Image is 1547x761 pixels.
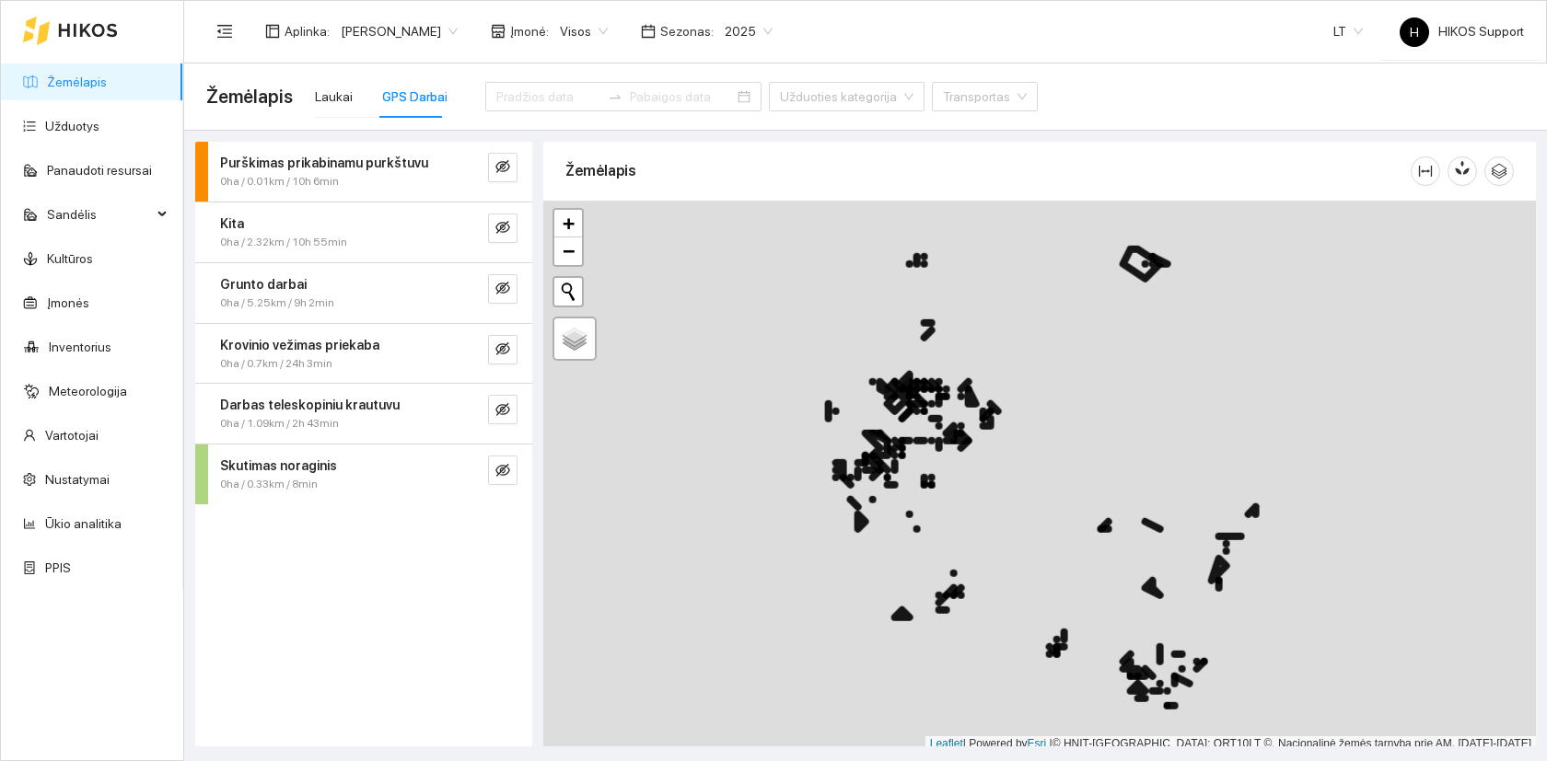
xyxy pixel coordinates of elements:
[1411,156,1440,186] button: column-width
[930,737,963,750] a: Leaflet
[488,153,518,182] button: eye-invisible
[608,89,622,104] span: to
[195,444,532,504] div: Skutimas noraginis0ha / 0.33km / 8mineye-invisible
[495,341,510,359] span: eye-invisible
[49,384,127,398] a: Meteorologija
[496,86,600,107] input: Pradžios data
[315,86,353,107] div: Laukai
[560,17,608,45] span: Visos
[47,251,93,266] a: Kultūros
[495,281,510,298] span: eye-invisible
[488,455,518,485] button: eye-invisible
[220,476,318,493] span: 0ha / 0.33km / 8min
[1050,737,1053,750] span: |
[495,159,510,177] span: eye-invisible
[1333,17,1363,45] span: LT
[1412,164,1439,179] span: column-width
[220,156,428,170] strong: Purškimas prikabinamu purkštuvu
[220,277,307,292] strong: Grunto darbai
[220,355,332,373] span: 0ha / 0.7km / 24h 3min
[47,295,89,310] a: Įmonės
[925,736,1536,752] div: | Powered by © HNIT-[GEOGRAPHIC_DATA]; ORT10LT ©, Nacionalinė žemės tarnyba prie AM, [DATE]-[DATE]
[195,142,532,202] div: Purškimas prikabinamu purkštuvu0ha / 0.01km / 10h 6mineye-invisible
[195,324,532,384] div: Krovinio vežimas priekaba0ha / 0.7km / 24h 3mineye-invisible
[554,210,582,237] a: Zoom in
[285,21,330,41] span: Aplinka :
[563,212,575,235] span: +
[195,202,532,262] div: Kita0ha / 2.32km / 10h 55mineye-invisible
[49,340,111,354] a: Inventorius
[265,24,280,39] span: layout
[510,21,549,41] span: Įmonė :
[488,274,518,304] button: eye-invisible
[565,144,1411,197] div: Žemėlapis
[220,294,334,312] span: 0ha / 5.25km / 9h 2min
[495,220,510,237] span: eye-invisible
[220,234,347,251] span: 0ha / 2.32km / 10h 55min
[47,163,152,178] a: Panaudoti resursai
[45,428,99,443] a: Vartotojai
[45,119,99,133] a: Užduotys
[47,75,107,89] a: Žemėlapis
[195,384,532,444] div: Darbas teleskopiniu krautuvu0ha / 1.09km / 2h 43mineye-invisible
[216,23,233,40] span: menu-fold
[206,82,293,111] span: Žemėlapis
[660,21,714,41] span: Sezonas :
[206,13,243,50] button: menu-fold
[45,516,122,531] a: Ūkio analitika
[630,86,734,107] input: Pabaigos data
[491,24,506,39] span: shop
[563,239,575,262] span: −
[45,560,71,575] a: PPIS
[1410,17,1419,47] span: H
[220,173,339,190] span: 0ha / 0.01km / 10h 6min
[554,278,582,306] button: Initiate a new search
[220,458,337,473] strong: Skutimas noraginis
[220,216,244,231] strong: Kita
[641,24,656,39] span: calendar
[220,338,379,352] strong: Krovinio vežimas priekaba
[488,335,518,364] button: eye-invisible
[220,415,339,432] span: 0ha / 1.09km / 2h 43min
[554,237,582,265] a: Zoom out
[195,263,532,323] div: Grunto darbai0ha / 5.25km / 9h 2mineye-invisible
[495,402,510,420] span: eye-invisible
[495,463,510,480] span: eye-invisible
[608,89,622,104] span: swap-right
[488,213,518,243] button: eye-invisible
[382,86,448,107] div: GPS Darbai
[341,17,458,45] span: Arvydas Paukštys
[45,472,110,487] a: Nustatymai
[47,196,152,233] span: Sandėlis
[220,398,400,412] strong: Darbas teleskopiniu krautuvu
[488,395,518,424] button: eye-invisible
[725,17,773,45] span: 2025
[1028,737,1047,750] a: Esri
[1400,24,1524,39] span: HIKOS Support
[554,318,595,359] a: Layers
